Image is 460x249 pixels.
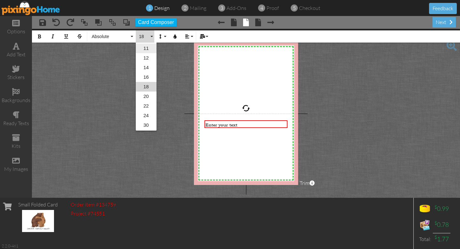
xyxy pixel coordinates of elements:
button: 18 [136,30,154,43]
button: Align [182,30,195,43]
a: 36 [136,130,157,140]
a: 18 [136,82,157,92]
span: mailing [190,5,206,11]
div: Project #74551 [71,210,116,217]
span: 4 [260,4,263,12]
sup: $ [434,220,437,226]
td: 1.77 [433,233,450,245]
span: 1 [148,4,151,12]
div: 2.2.0-461 [2,243,18,249]
div: Order item #134759 [71,201,116,208]
td: 0.78 [433,217,450,233]
button: Strikethrough (⌘S) [73,30,86,43]
span: checkout [299,5,320,11]
span: 18 [138,34,149,39]
button: Italic (⌘I) [47,30,59,43]
td: 0.99 [433,201,450,217]
a: 12 [136,53,157,63]
button: Colors [169,30,181,43]
span: add-ons [226,5,246,11]
a: 30 [136,120,157,130]
sup: $ [434,234,437,240]
button: Bold (⌘B) [33,30,45,43]
span: design [154,5,170,11]
span: Trim [300,180,315,187]
a: 14 [136,63,157,72]
a: 24 [136,111,157,120]
a: 11 [136,44,157,53]
sup: $ [434,204,437,210]
span: 3 [220,4,223,12]
img: 134759-1-1755295004494-608d339dc9fa0095-qa.jpg [22,210,54,232]
img: points-icon.png [418,203,431,215]
button: Absolute [88,30,134,43]
td: Total: [417,233,433,245]
a: 20 [136,92,157,101]
a: 16 [136,72,157,82]
span: 2 [184,4,187,12]
span: Enter your text [205,122,237,128]
a: 22 [136,101,157,111]
button: Underline (⌘U) [60,30,72,43]
span: proof [266,5,279,11]
div: next [433,17,456,28]
button: Mail Merge [197,30,210,43]
button: Card Composer [135,18,177,27]
span: Absolute [91,34,129,39]
div: 18 [136,43,157,131]
span: 5 [293,4,296,12]
img: pixingo logo [2,1,60,15]
button: Feedback [429,3,457,14]
img: expense-icon.png [418,219,431,231]
div: Small Folded Card [18,201,58,208]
